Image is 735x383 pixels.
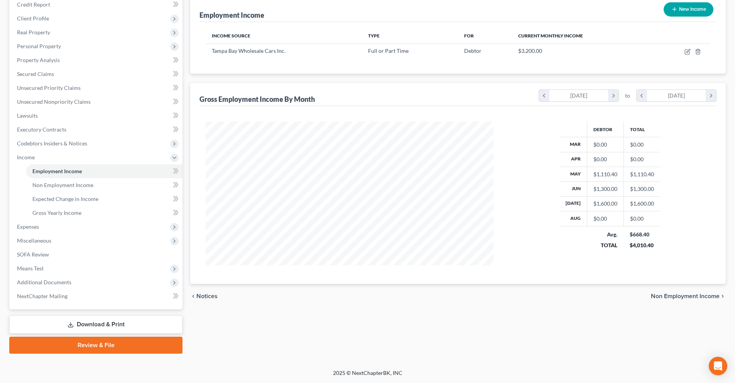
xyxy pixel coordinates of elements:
td: $0.00 [623,152,660,167]
span: Client Profile [17,15,49,22]
i: chevron_left [190,293,196,299]
div: 2025 © NextChapterBK, INC [148,369,588,383]
td: $0.00 [623,137,660,152]
button: Non Employment Income chevron_right [651,293,726,299]
button: New Income [664,2,713,17]
div: $0.00 [593,215,617,223]
a: Download & Print [9,316,182,334]
span: Expenses [17,223,39,230]
span: Full or Part Time [368,47,409,54]
div: Employment Income [199,10,264,20]
span: Employment Income [32,168,82,174]
span: Means Test [17,265,44,272]
a: Executory Contracts [11,123,182,137]
span: Executory Contracts [17,126,66,133]
a: Employment Income [26,164,182,178]
div: $4,010.40 [630,241,654,249]
span: Real Property [17,29,50,35]
div: $1,600.00 [593,200,617,208]
span: Codebtors Insiders & Notices [17,140,87,147]
span: Non Employment Income [651,293,720,299]
span: Personal Property [17,43,61,49]
a: Lawsuits [11,109,182,123]
span: $3,200.00 [518,47,542,54]
td: $1,600.00 [623,196,660,211]
button: chevron_left Notices [190,293,218,299]
th: Apr [559,152,587,167]
span: For [464,33,474,39]
span: Unsecured Nonpriority Claims [17,98,91,105]
span: Current Monthly Income [518,33,583,39]
td: $1,110.40 [623,167,660,181]
div: Avg. [593,231,617,238]
div: $1,110.40 [593,170,617,178]
span: to [625,92,630,100]
span: NextChapter Mailing [17,293,68,299]
span: Property Analysis [17,57,60,63]
i: chevron_right [706,90,716,101]
td: $1,300.00 [623,182,660,196]
span: Unsecured Priority Claims [17,84,81,91]
i: chevron_right [608,90,618,101]
i: chevron_right [720,293,726,299]
i: chevron_left [637,90,647,101]
span: Secured Claims [17,71,54,77]
a: SOFA Review [11,248,182,262]
span: Type [368,33,380,39]
div: Open Intercom Messenger [709,357,727,375]
th: Jun [559,182,587,196]
div: TOTAL [593,241,617,249]
span: Miscellaneous [17,237,51,244]
th: Debtor [587,121,623,137]
div: $668.40 [630,231,654,238]
span: SOFA Review [17,251,49,258]
a: Gross Yearly Income [26,206,182,220]
span: Notices [196,293,218,299]
a: NextChapter Mailing [11,289,182,303]
div: Gross Employment Income By Month [199,94,315,104]
div: [DATE] [647,90,706,101]
span: Non Employment Income [32,182,93,188]
span: Income Source [212,33,250,39]
div: [DATE] [549,90,608,101]
div: $1,300.00 [593,185,617,193]
a: Non Employment Income [26,178,182,192]
div: $0.00 [593,141,617,148]
span: Lawsuits [17,112,38,119]
th: Mar [559,137,587,152]
a: Expected Change in Income [26,192,182,206]
div: $0.00 [593,155,617,163]
span: Additional Documents [17,279,71,285]
span: Debtor [464,47,482,54]
span: Credit Report [17,1,50,8]
th: May [559,167,587,181]
span: Gross Yearly Income [32,209,81,216]
td: $0.00 [623,211,660,226]
th: Total [623,121,660,137]
span: Expected Change in Income [32,196,98,202]
a: Property Analysis [11,53,182,67]
span: Tampa Bay Wholesale Cars Inc. [212,47,286,54]
th: Aug [559,211,587,226]
a: Unsecured Nonpriority Claims [11,95,182,109]
a: Secured Claims [11,67,182,81]
span: Income [17,154,35,160]
i: chevron_left [539,90,549,101]
th: [DATE] [559,196,587,211]
a: Unsecured Priority Claims [11,81,182,95]
a: Review & File [9,337,182,354]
